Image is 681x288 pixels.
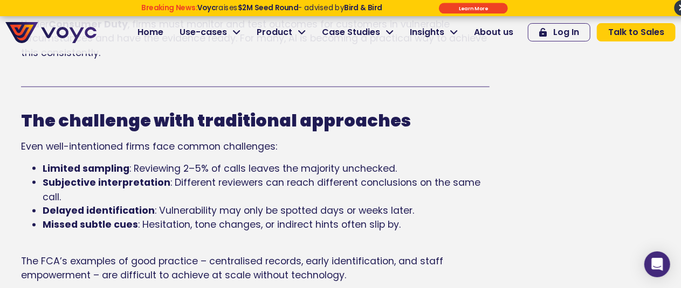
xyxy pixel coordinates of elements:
[553,28,579,37] span: Log In
[402,22,466,43] a: Insights
[644,251,670,277] div: Open Intercom Messenger
[238,3,299,13] strong: $2M Seed Round
[43,219,138,231] b: Missed subtle cues
[197,3,382,13] span: raises - advised by
[21,255,443,282] span: The FCA’s examples of good practice – centralised records, early identification, and staff empowe...
[43,176,480,203] span: : Different reviewers can reach different conclusions on the same call.
[608,28,664,37] span: Talk to Sales
[528,23,590,41] a: Log In
[105,3,418,20] div: Breaking News: Voyc raises $2M Seed Round - advised by Bird & Bird
[138,219,401,231] span: : Hesitation, tone changes, or indirect hints often slip by.
[43,205,155,217] b: Delayed identification
[5,22,97,43] img: voyc-full-logo
[314,22,402,43] a: Case Studies
[466,22,521,43] a: About us
[597,23,676,41] a: Talk to Sales
[257,26,292,39] span: Product
[21,18,487,59] span: , firms must monitor and test outcomes for customers in vulnerable circumstances and have the evi...
[171,22,249,43] a: Use-cases
[21,140,277,153] span: Even well-intentioned firms face common challenges:
[137,26,163,39] span: Home
[43,162,129,175] b: Limited sampling
[197,3,216,13] strong: Voyc
[141,3,197,13] strong: Breaking News:
[21,108,411,132] b: The challenge with traditional approaches
[344,3,382,13] strong: Bird & Bird
[43,176,170,189] b: Subjective interpretation
[249,22,314,43] a: Product
[410,26,444,39] span: Insights
[439,3,508,13] div: Submit
[155,205,414,217] span: : Vulnerability may only be spotted days or weeks later.
[474,26,513,39] span: About us
[129,162,397,175] span: : Reviewing 2–5% of calls leaves the majority unchecked.
[322,26,380,39] span: Case Studies
[180,26,227,39] span: Use-cases
[129,22,171,43] a: Home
